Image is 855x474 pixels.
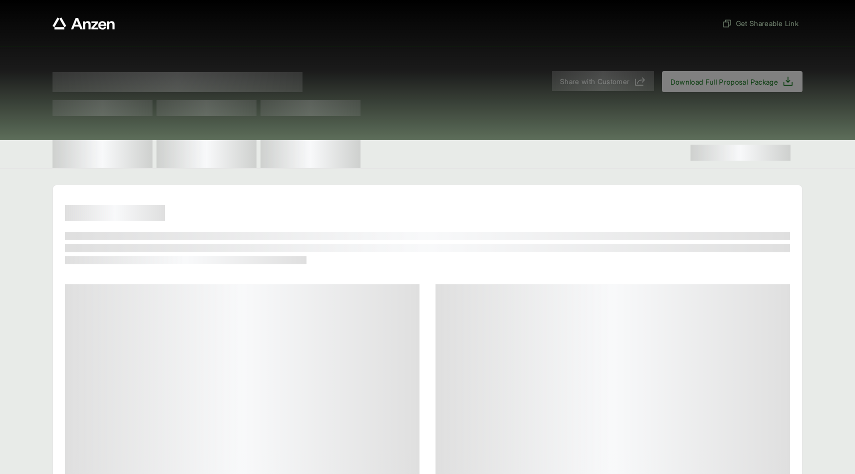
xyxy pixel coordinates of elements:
[52,100,152,116] span: Test
[52,18,115,30] a: Anzen website
[52,72,302,92] span: Proposal for
[718,14,802,33] button: Get Shareable Link
[260,100,360,116] span: Test
[722,18,798,29] span: Get Shareable Link
[560,76,630,87] span: Share with Customer
[156,100,256,116] span: Test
